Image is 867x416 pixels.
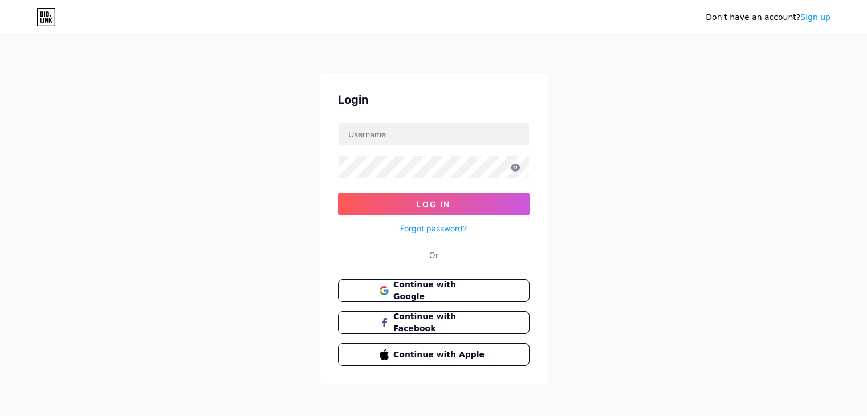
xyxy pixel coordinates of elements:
[339,123,529,145] input: Username
[393,349,487,361] span: Continue with Apple
[393,279,487,303] span: Continue with Google
[800,13,831,22] a: Sign up
[417,199,450,209] span: Log In
[338,311,530,334] button: Continue with Facebook
[400,222,467,234] a: Forgot password?
[338,343,530,366] button: Continue with Apple
[338,91,530,108] div: Login
[338,279,530,302] button: Continue with Google
[706,11,831,23] div: Don't have an account?
[429,249,438,261] div: Or
[393,311,487,335] span: Continue with Facebook
[338,193,530,215] button: Log In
